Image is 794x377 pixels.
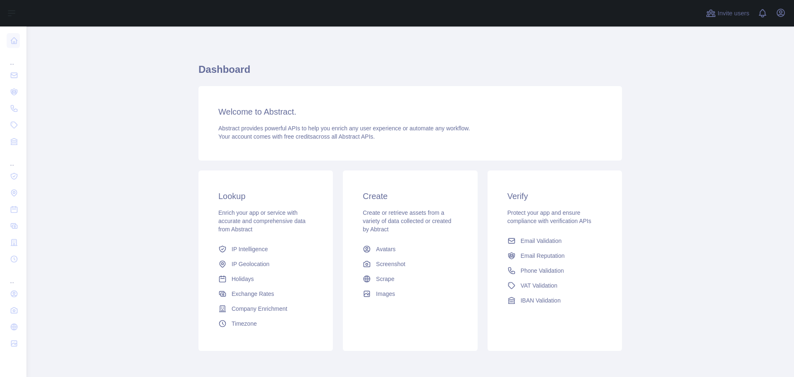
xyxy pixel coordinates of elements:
a: Screenshot [359,257,461,271]
h3: Verify [507,190,602,202]
span: Avatars [376,245,395,253]
a: Exchange Rates [215,286,316,301]
h3: Welcome to Abstract. [218,106,602,118]
a: IP Intelligence [215,242,316,257]
h3: Lookup [218,190,313,202]
a: Scrape [359,271,461,286]
span: Create or retrieve assets from a variety of data collected or created by Abtract [363,209,451,233]
span: Protect your app and ensure compliance with verification APIs [507,209,591,224]
span: Images [376,290,395,298]
div: ... [7,50,20,66]
span: free credits [284,133,313,140]
span: Abstract provides powerful APIs to help you enrich any user experience or automate any workflow. [218,125,470,132]
span: Timezone [232,319,257,328]
a: Email Validation [504,233,605,248]
h3: Create [363,190,457,202]
a: Phone Validation [504,263,605,278]
span: Email Reputation [521,252,565,260]
span: IP Geolocation [232,260,270,268]
div: ... [7,268,20,285]
a: Holidays [215,271,316,286]
a: Email Reputation [504,248,605,263]
span: Holidays [232,275,254,283]
a: Images [359,286,461,301]
span: Invite users [717,9,749,18]
span: Scrape [376,275,394,283]
span: Phone Validation [521,267,564,275]
a: IBAN Validation [504,293,605,308]
div: ... [7,151,20,167]
span: Enrich your app or service with accurate and comprehensive data from Abstract [218,209,306,233]
a: Avatars [359,242,461,257]
span: Company Enrichment [232,305,287,313]
span: IP Intelligence [232,245,268,253]
span: Email Validation [521,237,562,245]
a: VAT Validation [504,278,605,293]
a: IP Geolocation [215,257,316,271]
span: Screenshot [376,260,405,268]
h1: Dashboard [198,63,622,83]
span: VAT Validation [521,281,557,290]
span: Your account comes with across all Abstract APIs. [218,133,375,140]
a: Company Enrichment [215,301,316,316]
a: Timezone [215,316,316,331]
span: Exchange Rates [232,290,274,298]
span: IBAN Validation [521,296,561,305]
button: Invite users [704,7,751,20]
